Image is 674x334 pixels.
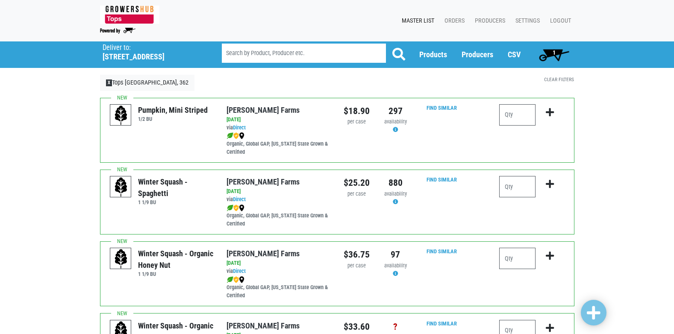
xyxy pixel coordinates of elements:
[110,105,132,126] img: placeholder-variety-43d6402dacf2d531de610a020419775a.svg
[344,104,370,118] div: $18.90
[233,196,246,202] a: Direct
[227,196,330,204] div: via
[344,248,370,261] div: $36.75
[239,276,244,283] img: map_marker-0e94453035b3232a4d21701695807de9.png
[395,13,438,29] a: Master List
[384,190,407,197] span: availability
[499,248,536,269] input: Qty
[438,13,468,29] a: Orders
[383,176,409,190] div: 880
[344,190,370,198] div: per case
[138,248,214,271] div: Winter Squash - Organic Honey Nut
[344,320,370,334] div: $33.60
[427,320,457,327] a: Find Similar
[419,50,447,59] a: Products
[239,132,244,139] img: map_marker-0e94453035b3232a4d21701695807de9.png
[383,320,409,334] div: ?
[239,205,244,211] img: map_marker-0e94453035b3232a4d21701695807de9.png
[427,105,457,111] a: Find Similar
[100,6,159,24] img: 279edf242af8f9d49a69d9d2afa010fb.png
[227,124,330,132] div: via
[227,105,300,114] a: [PERSON_NAME] Farms
[227,321,300,330] a: [PERSON_NAME] Farms
[233,205,239,211] img: safety-e55c860ca8c00a9c171001a62a92dabd.png
[227,132,233,139] img: leaf-e5c59151409436ccce96b2ca1b28e03c.png
[227,267,330,275] div: via
[233,124,246,131] a: Direct
[384,118,407,125] span: availability
[535,46,573,63] a: 1
[383,248,409,261] div: 97
[462,50,493,59] a: Producers
[544,76,574,82] a: Clear Filters
[344,176,370,190] div: $25.20
[100,75,195,91] a: XTops [GEOGRAPHIC_DATA], 362
[227,177,300,186] a: [PERSON_NAME] Farms
[344,118,370,126] div: per case
[103,52,200,62] h5: [STREET_ADDRESS]
[227,205,233,211] img: leaf-e5c59151409436ccce96b2ca1b28e03c.png
[138,116,208,122] h6: 1/2 BU
[383,104,409,118] div: 297
[233,132,239,139] img: safety-e55c860ca8c00a9c171001a62a92dabd.png
[499,104,536,126] input: Qty
[110,176,132,198] img: placeholder-variety-43d6402dacf2d531de610a020419775a.svg
[427,176,457,183] a: Find Similar
[553,49,556,56] span: 1
[499,176,536,197] input: Qty
[138,104,208,116] div: Pumpkin, Mini Striped
[384,262,407,269] span: availability
[106,79,112,86] span: X
[543,13,574,29] a: Logout
[227,259,330,267] div: [DATE]
[227,276,233,283] img: leaf-e5c59151409436ccce96b2ca1b28e03c.png
[233,276,239,283] img: safety-e55c860ca8c00a9c171001a62a92dabd.png
[227,204,330,228] div: Organic, Global GAP, [US_STATE] State Grown & Certified
[103,41,206,62] span: Tops Nottingham, 362 (620 Nottingham Rd, Syracuse, NY 13210, USA)
[100,28,135,34] img: Powered by Big Wheelbarrow
[508,50,521,59] a: CSV
[233,268,246,274] a: Direct
[138,271,214,277] h6: 1 1/9 BU
[227,132,330,156] div: Organic, Global GAP, [US_STATE] State Grown & Certified
[138,199,214,205] h6: 1 1/9 BU
[110,248,132,270] img: placeholder-variety-43d6402dacf2d531de610a020419775a.svg
[138,176,214,199] div: Winter Squash - Spaghetti
[227,188,330,196] div: [DATE]
[227,116,330,124] div: [DATE]
[509,13,543,29] a: Settings
[227,249,300,258] a: [PERSON_NAME] Farms
[427,248,457,255] a: Find Similar
[468,13,509,29] a: Producers
[222,44,386,63] input: Search by Product, Producer etc.
[103,44,200,52] p: Deliver to:
[227,275,330,300] div: Organic, Global GAP, [US_STATE] State Grown & Certified
[344,262,370,270] div: per case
